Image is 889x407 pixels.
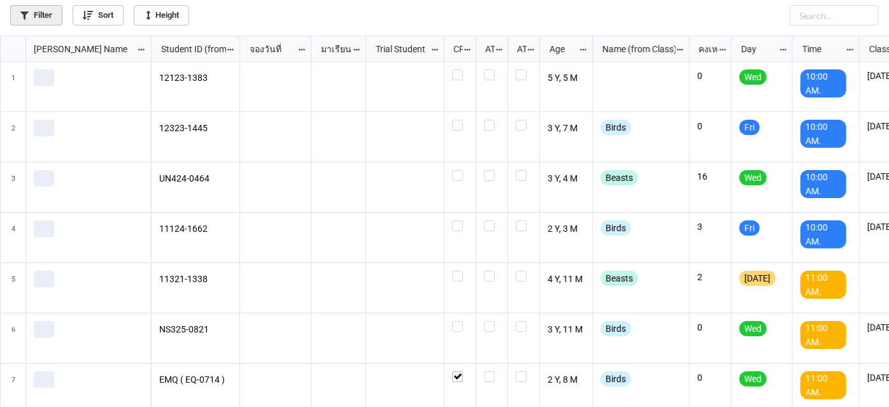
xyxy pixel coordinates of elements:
div: 11:00 AM. [800,371,846,399]
p: 4 Y, 11 M [548,271,585,289]
p: NS325-0821 [159,321,232,339]
div: ATT [478,42,495,56]
p: 11124-1662 [159,220,232,238]
p: 11321-1338 [159,271,232,289]
span: 3 [11,162,15,212]
div: Birds [601,321,631,336]
div: Wed [739,371,767,387]
p: 2 [697,271,723,283]
div: Trial Student [368,42,430,56]
div: Fri [739,220,760,236]
p: 0 [697,120,723,132]
p: UN424-0464 [159,170,232,188]
div: 11:00 AM. [800,321,846,349]
p: 0 [697,321,723,334]
p: 0 [697,371,723,384]
span: 1 [11,62,15,111]
div: [DATE] [739,271,776,286]
div: Beasts [601,170,638,185]
div: Wed [739,170,767,185]
div: จองวันที่ [242,42,297,56]
div: Day [734,42,779,56]
div: 10:00 AM. [800,220,846,248]
div: ATK [509,42,527,56]
div: CF [446,42,464,56]
div: Birds [601,120,631,135]
div: 10:00 AM. [800,170,846,198]
div: 10:00 AM. [800,69,846,97]
p: 2 Y, 3 M [548,220,585,238]
div: Time [795,42,846,56]
span: 4 [11,213,15,262]
div: Beasts [601,271,638,286]
div: Wed [739,69,767,85]
div: Student ID (from [PERSON_NAME] Name) [153,42,226,56]
p: 12123-1383 [159,69,232,87]
p: 2 Y, 8 M [548,371,585,389]
p: 16 [697,170,723,183]
input: Search... [790,5,879,25]
div: 11:00 AM. [800,271,846,299]
span: 5 [11,263,15,313]
a: Height [134,5,189,25]
div: Age [542,42,580,56]
p: 3 [697,220,723,233]
div: Birds [601,371,631,387]
span: 6 [11,313,15,363]
p: 3 Y, 7 M [548,120,585,138]
div: Fri [739,120,760,135]
p: 0 [697,69,723,82]
p: EMQ ( EQ-0714 ) [159,371,232,389]
a: Sort [73,5,124,25]
p: 12323-1445 [159,120,232,138]
p: 3 Y, 11 M [548,321,585,339]
div: มาเรียน [313,42,353,56]
div: Birds [601,220,631,236]
div: คงเหลือ (from Nick Name) [691,42,718,56]
span: 2 [11,112,15,162]
div: 10:00 AM. [800,120,846,148]
div: grid [1,36,152,62]
a: Filter [10,5,62,25]
div: [PERSON_NAME] Name [26,42,137,56]
div: Wed [739,321,767,336]
div: Name (from Class) [595,42,675,56]
p: 3 Y, 4 M [548,170,585,188]
p: 5 Y, 5 M [548,69,585,87]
